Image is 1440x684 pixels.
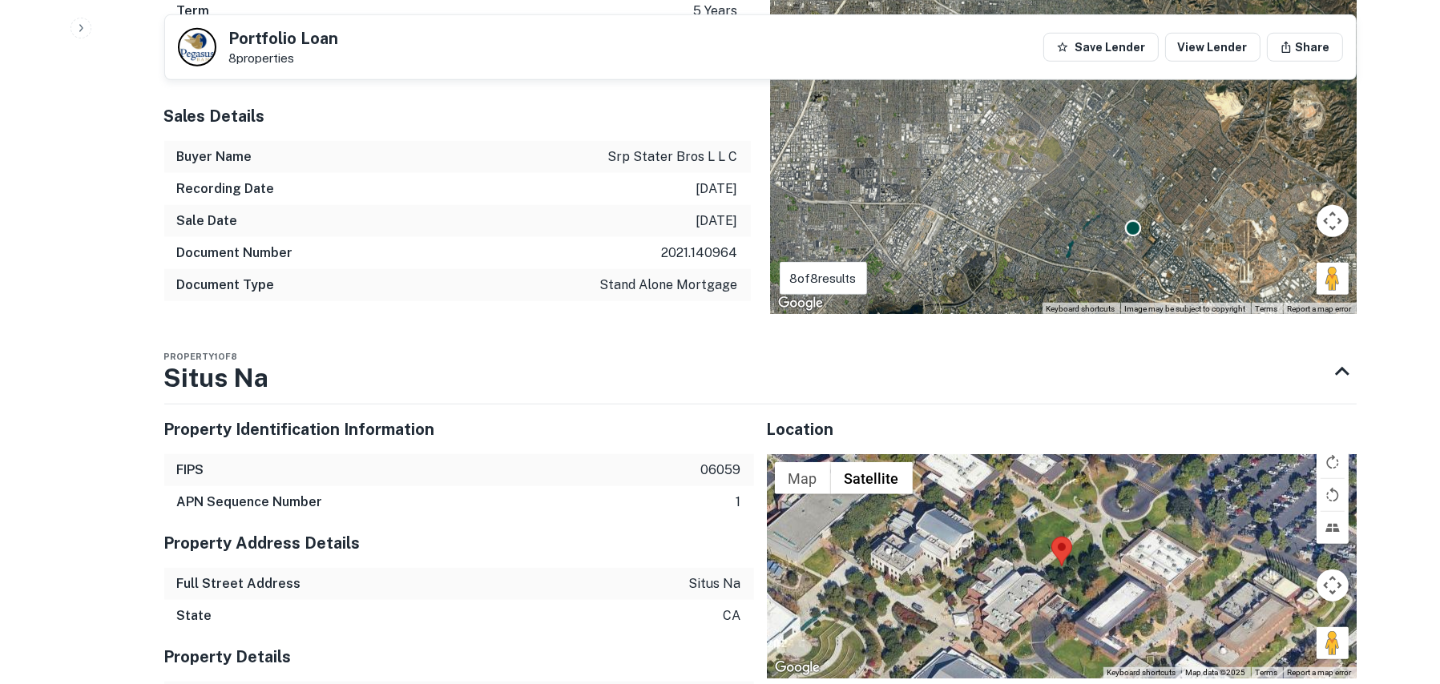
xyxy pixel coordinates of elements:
[1317,205,1349,237] button: Map camera controls
[164,104,751,128] h5: Sales Details
[701,461,741,480] p: 06059
[1186,668,1246,677] span: Map data ©2025
[177,211,238,231] h6: Sale Date
[1043,33,1159,62] button: Save Lender
[771,658,824,678] a: Open this area in Google Maps (opens a new window)
[1317,512,1349,544] button: Tilt map
[608,147,738,167] p: srp stater bros l l c
[1317,446,1349,478] button: Rotate map clockwise
[771,658,824,678] img: Google
[1165,33,1261,62] a: View Lender
[1047,304,1115,315] button: Keyboard shortcuts
[600,276,738,295] p: stand alone mortgage
[694,2,738,21] p: 5 years
[790,269,857,288] p: 8 of 8 results
[177,461,204,480] h6: FIPS
[724,606,741,626] p: ca
[774,293,827,314] a: Open this area in Google Maps (opens a new window)
[164,340,1357,404] div: Property1of8Situs Na
[177,2,210,21] h6: Term
[696,179,738,199] p: [DATE]
[1317,569,1349,602] button: Map camera controls
[774,293,827,314] img: Google
[177,276,275,295] h6: Document Type
[164,417,754,441] h5: Property Identification Information
[177,147,252,167] h6: Buyer Name
[1317,627,1349,659] button: Drag Pegman onto the map to open Street View
[662,243,738,263] p: 2021.140964
[164,531,754,555] h5: Property Address Details
[1107,667,1176,678] button: Keyboard shortcuts
[1317,479,1349,511] button: Rotate map counterclockwise
[1125,304,1246,313] span: Image may be subject to copyright
[1317,263,1349,295] button: Drag Pegman onto the map to open Street View
[164,352,238,361] span: Property 1 of 8
[229,51,339,66] p: 8 properties
[1288,304,1352,313] a: Report a map error
[177,574,301,593] h6: Full Street Address
[229,30,339,46] h5: Portfolio Loan
[689,574,741,593] p: situs na
[831,462,913,494] button: Show satellite imagery
[1288,668,1352,677] a: Report a map error
[164,645,754,669] h5: Property Details
[177,493,323,512] h6: APN Sequence Number
[1267,33,1343,62] button: Share
[164,359,269,397] h3: Situs Na
[775,462,831,494] button: Show street map
[767,417,1357,441] h5: Location
[177,243,293,263] h6: Document Number
[177,179,275,199] h6: Recording Date
[736,493,741,512] p: 1
[696,211,738,231] p: [DATE]
[1256,668,1278,677] a: Terms (opens in new tab)
[1256,304,1278,313] a: Terms (opens in new tab)
[177,606,212,626] h6: State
